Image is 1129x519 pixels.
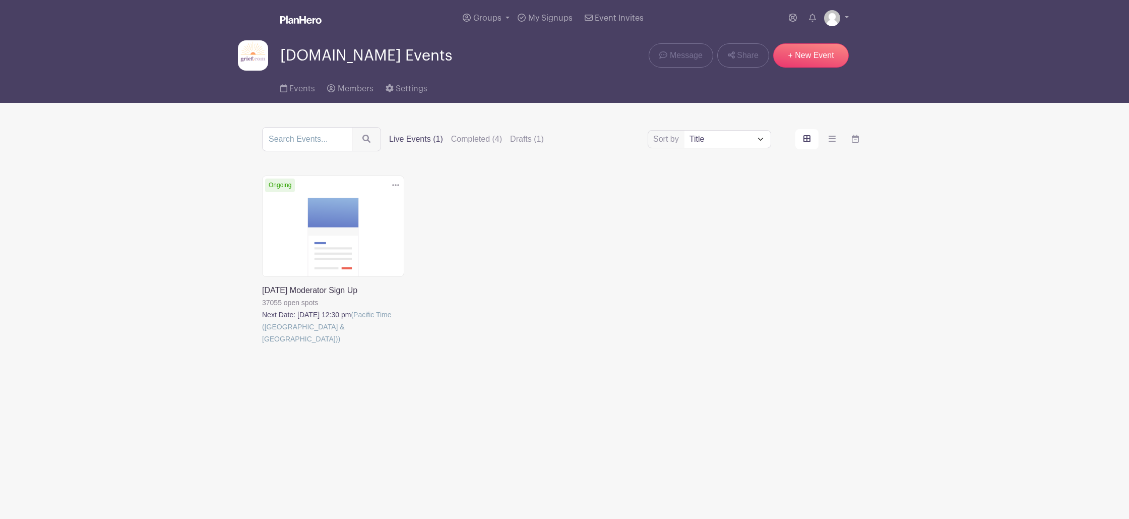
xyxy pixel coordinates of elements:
[824,10,840,26] img: default-ce2991bfa6775e67f084385cd625a349d9dcbb7a52a09fb2fda1e96e2d18dcdb.png
[670,49,703,62] span: Message
[386,71,427,103] a: Settings
[451,133,502,145] label: Completed (4)
[773,43,849,68] a: + New Event
[653,133,682,145] label: Sort by
[737,49,759,62] span: Share
[649,43,713,68] a: Message
[595,14,644,22] span: Event Invites
[280,71,315,103] a: Events
[389,133,443,145] label: Live Events (1)
[510,133,544,145] label: Drafts (1)
[289,85,315,93] span: Events
[795,129,867,149] div: order and view
[473,14,501,22] span: Groups
[238,40,268,71] img: grief-logo-planhero.png
[338,85,373,93] span: Members
[280,16,322,24] img: logo_white-6c42ec7e38ccf1d336a20a19083b03d10ae64f83f12c07503d8b9e83406b4c7d.svg
[327,71,373,103] a: Members
[389,133,552,145] div: filters
[262,127,352,151] input: Search Events...
[396,85,427,93] span: Settings
[280,47,452,64] span: [DOMAIN_NAME] Events
[717,43,769,68] a: Share
[528,14,573,22] span: My Signups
